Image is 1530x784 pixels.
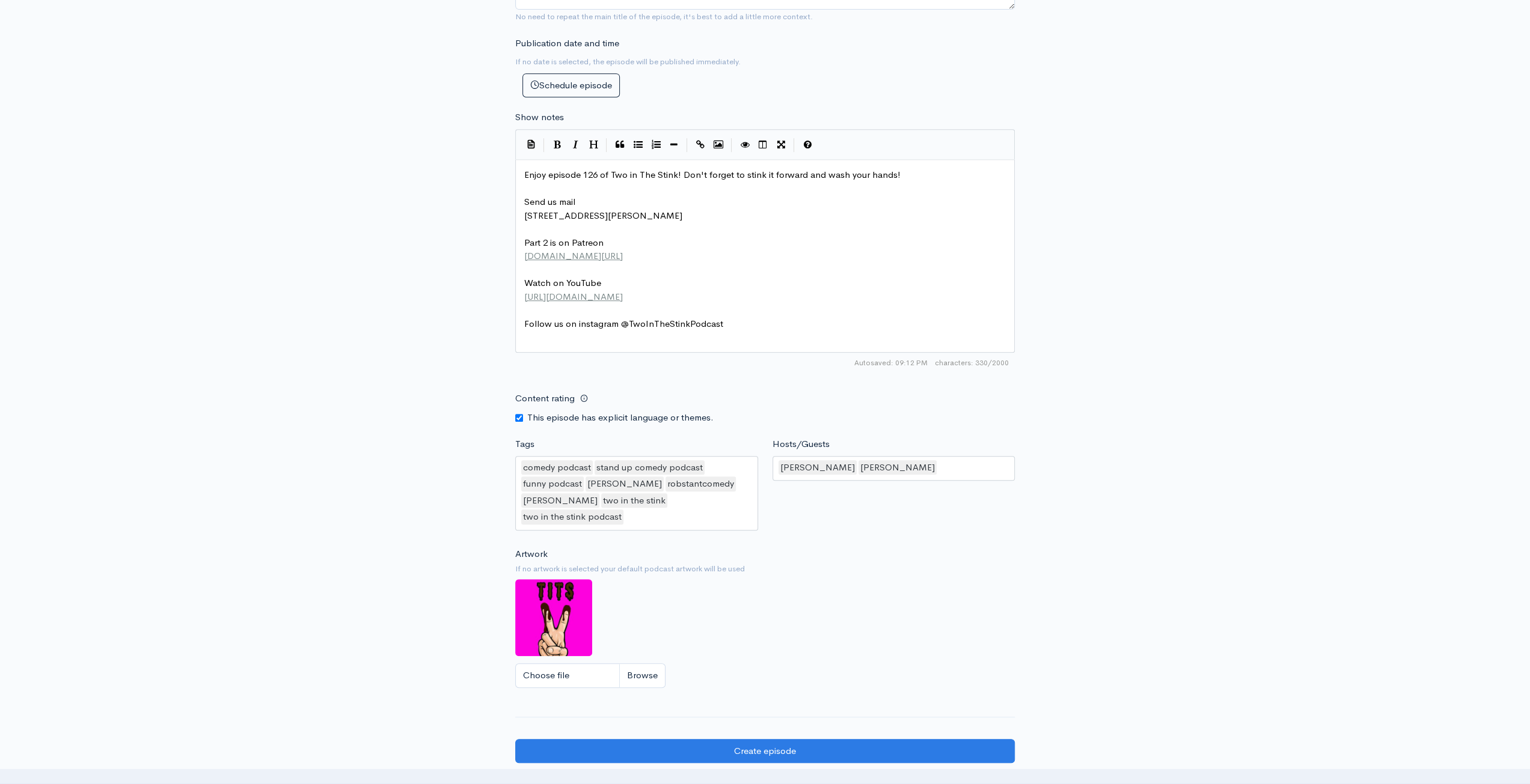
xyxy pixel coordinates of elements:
[566,136,584,154] button: Italic
[935,357,1009,368] span: 330/2000
[606,138,607,152] i: |
[794,138,795,152] i: |
[515,56,741,67] small: If no date is selected, the episode will be published immediately.
[521,509,623,524] div: two in the stink podcast
[586,476,664,491] div: [PERSON_NAME]
[665,136,683,154] button: Insert Horizontal Line
[691,136,709,154] button: Create Link
[521,460,593,475] div: comedy podcast
[543,138,545,152] i: |
[524,318,723,329] span: Follow us on instagram @TwoInTheStinkPodcast
[515,437,534,451] label: Tags
[522,73,620,98] button: Schedule episode
[647,136,665,154] button: Numbered List
[666,476,736,491] div: robstantcomedy
[515,547,548,561] label: Artwork
[515,37,619,50] label: Publication date and time
[515,111,564,124] label: Show notes
[515,739,1015,764] input: Create episode
[754,136,772,154] button: Toggle Side by Side
[524,237,604,248] span: Part 2 is on Patreon
[548,136,566,154] button: Bold
[515,386,575,411] label: Content rating
[629,136,647,154] button: Generic List
[524,210,682,221] span: [STREET_ADDRESS][PERSON_NAME]
[731,138,732,152] i: |
[522,135,540,153] button: Insert Show Notes Template
[601,493,667,508] div: two in the stink
[772,136,790,154] button: Toggle Fullscreen
[524,277,601,288] span: Watch on YouTube
[527,411,714,425] label: This episode has explicit language or themes.
[584,136,602,154] button: Heading
[779,460,857,475] div: [PERSON_NAME]
[524,291,623,302] span: [URL][DOMAIN_NAME]
[524,169,901,180] span: Enjoy episode 126 of Two in The Stink! Don't forget to stink it forward and wash your hands!
[611,136,629,154] button: Quote
[515,563,1015,575] small: If no artwork is selected your default podcast artwork will be used
[521,493,599,508] div: [PERSON_NAME]
[854,357,928,368] span: Autosaved: 09:12 PM
[595,460,705,475] div: stand up comedy podcast
[858,460,937,475] div: [PERSON_NAME]
[515,11,813,22] small: No need to repeat the main title of the episode, it's best to add a little more context.
[773,437,830,451] label: Hosts/Guests
[524,250,623,261] span: [DOMAIN_NAME][URL]
[521,476,584,491] div: funny podcast
[798,136,816,154] button: Markdown Guide
[687,138,688,152] i: |
[524,196,575,207] span: Send us mail
[736,136,754,154] button: Toggle Preview
[709,136,727,154] button: Insert Image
